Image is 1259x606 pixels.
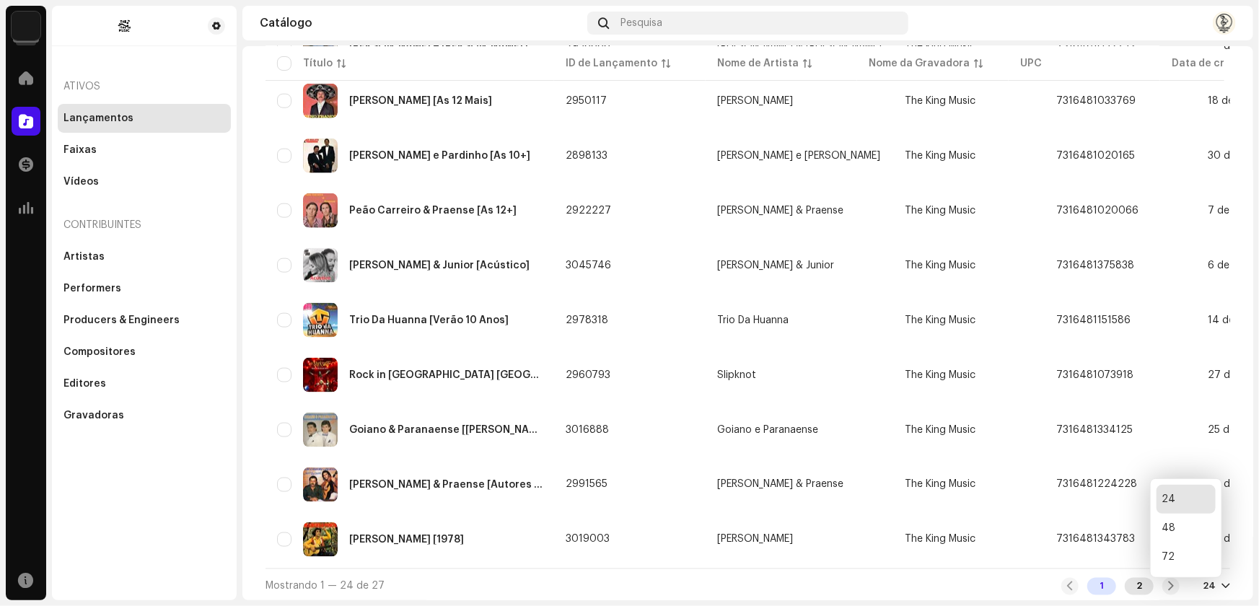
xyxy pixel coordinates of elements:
div: Peão Carreiro & Praense [As 12+] [349,206,517,216]
span: 7316481343783 [1056,535,1135,545]
span: Peão Carreiro & Praense [717,480,882,490]
span: The King Music [905,206,975,216]
div: [PERSON_NAME] [717,535,793,545]
div: [PERSON_NAME] & Junior [717,260,834,271]
div: [PERSON_NAME] & Praense [717,206,843,216]
div: Lançamentos [63,113,133,124]
re-a-nav-header: Ativos [58,69,231,104]
span: 3045746 [566,260,611,271]
div: Editores [63,378,106,390]
re-m-nav-item: Gravadoras [58,401,231,430]
div: Artistas [63,251,105,263]
div: Data de criação [1172,56,1253,71]
span: 7316481020165 [1056,151,1135,161]
re-m-nav-item: Vídeos [58,167,231,196]
div: 2 [1125,578,1154,595]
div: ID de Lançamento [566,56,657,71]
div: Peão Carreiro & Praense [Autores em Dueto] [349,480,543,490]
div: 1 [1087,578,1116,595]
div: João Mulato e Pardinho [As 10+] [349,151,530,161]
span: The King Music [905,535,975,545]
div: [PERSON_NAME] & Praense [717,480,843,490]
span: The King Music [905,370,975,380]
span: Peão Carreiro & Praense [717,206,882,216]
div: Sandy & Junior [Acústico] [349,260,530,271]
span: The King Music [905,315,975,325]
span: 2898133 [566,151,607,161]
div: Faixas [63,144,97,156]
div: Trio Da Huanna [Verão 10 Anos] [349,315,509,325]
span: 7316481224228 [1056,480,1137,490]
div: Trio Da Huanna [717,315,789,325]
span: 2991565 [566,480,607,490]
img: 9209a818-ae4a-4b6b-ac49-10dab2ebe703 [1213,12,1236,35]
img: 307e7ad5-1d87-4fd8-8f89-22143458f7a4 [303,358,338,392]
span: 3016888 [566,425,609,435]
span: João Mulato e Pardinho [717,151,882,161]
span: 2960793 [566,370,610,380]
img: c86870aa-2232-4ba3-9b41-08f587110171 [12,12,40,40]
div: Gravadoras [63,410,124,421]
span: 7316481073918 [1056,370,1133,380]
span: The King Music [905,425,975,435]
div: [PERSON_NAME] e [PERSON_NAME] [717,151,880,161]
img: 206af202-5ffc-4322-848e-a9d42bb80f6f [303,248,338,283]
div: Nome da Gravadora [869,56,970,71]
div: Catálogo [260,17,582,29]
re-m-nav-item: Compositores [58,338,231,366]
re-m-nav-item: Performers [58,274,231,303]
div: 24 [1203,581,1216,592]
re-m-nav-item: Producers & Engineers [58,306,231,335]
div: Dino Franco [As 12 Mais] [349,96,492,106]
span: 3019003 [566,535,610,545]
span: The King Music [905,480,975,490]
div: [PERSON_NAME] [717,96,793,106]
div: Rock in Rio Brazil 2011 [349,370,543,380]
img: b0385438-5bba-418e-8332-3f61ad0206e5 [303,84,338,118]
re-m-nav-item: Editores [58,369,231,398]
re-m-nav-item: Artistas [58,242,231,271]
img: 8d729027-9da0-472c-99ba-abe11ab43c86 [303,139,338,173]
span: 7316481375838 [1056,260,1134,271]
div: Performers [63,283,121,294]
img: 0cd16a66-b307-43e1-be0f-287807d75c99 [303,303,338,338]
span: Dino Franco [717,96,882,106]
div: Goiano e Paranaense [717,425,818,435]
span: Goiano e Paranaense [717,425,882,435]
span: 2950117 [566,96,607,106]
span: 7316481033769 [1056,96,1136,106]
span: The King Music [905,96,975,106]
img: 360e0297-084e-435f-8804-15cab4ffdf01 [303,522,338,557]
div: 72 [1157,543,1216,571]
re-a-nav-header: Contribuintes [58,208,231,242]
span: Sandy & Junior [717,260,882,271]
re-m-nav-item: Lançamentos [58,104,231,133]
span: Slipknot [717,370,882,380]
div: Marcelo Costa [1978] [349,535,464,545]
div: Slipknot [717,370,756,380]
div: Título [303,56,333,71]
span: Pesquisa [621,17,663,29]
span: Mostrando 1 — 24 de 27 [266,581,385,592]
span: 7316481334125 [1056,425,1133,435]
div: Compositores [63,346,136,358]
span: The King Music [905,260,975,271]
div: Nome de Artista [717,56,799,71]
img: 476d4f9c-eec4-4bd9-8c0a-e05646e5843b [303,193,338,228]
div: Vídeos [63,176,99,188]
div: 48 [1157,514,1216,543]
span: 2978318 [566,315,608,325]
span: Trio Da Huanna [717,315,882,325]
div: Goiano & Paranaense [Lágrimas de Pai] [349,425,543,435]
img: d4ca12a9-7967-4b94-8704-0aa7533a76d3 [303,413,338,447]
div: Producers & Engineers [63,315,180,326]
re-m-nav-item: Faixas [58,136,231,164]
img: 1dd43108-b7ec-4648-877d-5041b81f68db [303,467,338,502]
span: The King Music [905,151,975,161]
span: Marcelo Costa [717,535,882,545]
span: 7316481020066 [1056,206,1139,216]
span: 2922227 [566,206,611,216]
span: 7316481151586 [1056,315,1131,325]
